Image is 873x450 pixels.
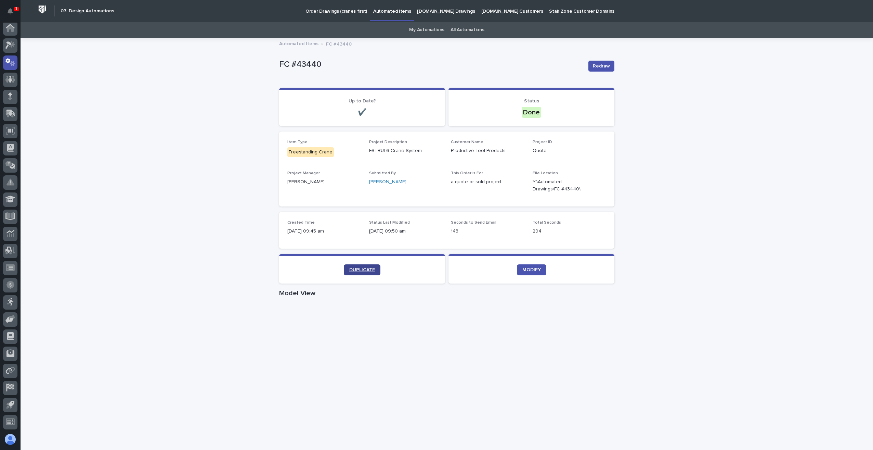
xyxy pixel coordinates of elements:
span: Up to Date? [349,99,376,103]
span: Submitted By [369,171,396,175]
a: DUPLICATE [344,264,380,275]
span: Item Type [287,140,308,144]
span: Project Description [369,140,407,144]
div: Notifications1 [9,8,17,19]
span: Customer Name [451,140,483,144]
span: Status [524,99,539,103]
p: 143 [451,228,524,235]
span: Total Seconds [533,221,561,225]
button: Redraw [588,61,614,72]
p: FC #43440 [326,40,352,47]
img: Workspace Logo [36,3,49,16]
span: Project ID [533,140,552,144]
span: Created Time [287,221,315,225]
p: 1 [15,7,17,11]
p: a quote or sold project [451,178,524,186]
span: Redraw [593,63,610,70]
p: [PERSON_NAME] [287,178,361,186]
p: Quote [533,147,606,154]
: Y:\Automated Drawings\FC #43440\ [533,178,590,193]
span: Project Manager [287,171,320,175]
div: Freestanding Crane [287,147,334,157]
p: ✔️ [287,108,437,116]
span: DUPLICATE [349,267,375,272]
span: MODIFY [522,267,541,272]
p: FSTRUL6 Crane System [369,147,443,154]
div: Done [522,107,541,118]
span: Status Last Modified [369,221,410,225]
button: Notifications [3,4,17,18]
p: 294 [533,228,606,235]
p: FC #43440 [279,60,583,70]
a: All Automations [451,22,484,38]
a: [PERSON_NAME] [369,178,406,186]
p: [DATE] 09:45 am [287,228,361,235]
span: This Order is For... [451,171,486,175]
p: [DATE] 09:50 am [369,228,443,235]
a: Automated Items [279,39,318,47]
a: MODIFY [517,264,546,275]
h2: 03. Design Automations [61,8,114,14]
a: My Automations [409,22,444,38]
h1: Model View [279,289,614,297]
span: Seconds to Send Email [451,221,496,225]
p: Productive Tool Products [451,147,524,154]
span: File Location [533,171,558,175]
button: users-avatar [3,432,17,447]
